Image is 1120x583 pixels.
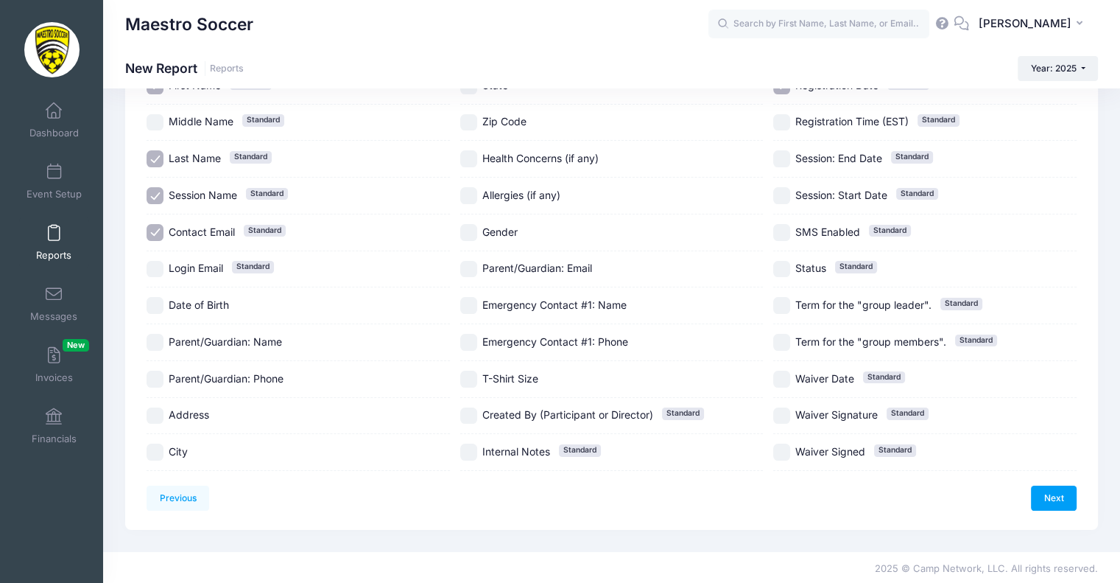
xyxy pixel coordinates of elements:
span: Standard [918,114,959,126]
input: Registration Time (EST)Standard [773,114,790,131]
span: Status [795,262,826,274]
span: Session: Start Date [795,189,887,201]
span: Reports [36,249,71,262]
span: Parent/Guardian: Phone [169,372,283,385]
h1: Maestro Soccer [125,7,253,41]
input: Login EmailStandard [147,261,163,278]
input: City [147,444,163,461]
input: Gender [460,224,477,241]
span: Last Name [169,152,221,164]
span: Invoices [35,371,73,384]
span: Standard [662,408,704,419]
input: Health Concerns (if any) [460,150,477,167]
span: Created By (Participant or Director) [482,408,653,421]
span: Internal Notes [482,445,550,458]
span: Standard [230,151,272,163]
span: Standard [835,261,877,273]
span: Gender [482,226,518,238]
input: Session NameStandard [147,187,163,204]
span: City [169,445,188,458]
span: Standard [869,225,911,237]
input: Session: Start DateStandard [773,187,790,204]
span: Standard [955,335,997,346]
input: Waiver SignedStandard [773,444,790,461]
input: Date of Birth [147,297,163,314]
span: Contact Email [169,226,235,238]
input: Emergency Contact #1: Phone [460,334,477,351]
input: StatusStandard [773,261,790,278]
button: Year: 2025 [1018,56,1098,81]
input: Search by First Name, Last Name, or Email... [708,10,929,39]
span: Parent/Guardian: Name [169,335,282,348]
a: Next [1031,486,1077,511]
input: Waiver DateStandard [773,371,790,388]
span: Event Setup [27,188,82,200]
span: Waiver Date [795,372,854,385]
a: InvoicesNew [19,339,89,391]
span: Parent/Guardian: Email [482,262,592,274]
span: Registration Date [795,79,878,91]
input: Middle NameStandard [147,114,163,131]
input: T-Shirt Size [460,371,477,388]
span: Emergency Contact #1: Phone [482,335,628,348]
span: Zip Code [482,115,526,128]
span: Allergies (if any) [482,189,560,201]
input: Zip Code [460,114,477,131]
span: Standard [244,225,286,237]
span: Login Email [169,262,223,274]
input: Term for the "group leader".Standard [773,297,790,314]
span: T-Shirt Size [482,372,538,385]
a: Dashboard [19,94,89,146]
span: Standard [874,444,916,456]
a: Financials [19,400,89,452]
span: Waiver Signed [795,445,865,458]
span: Standard [891,151,933,163]
span: Session: End Date [795,152,882,164]
span: Financials [32,433,77,445]
span: Address [169,408,209,421]
span: Standard [896,188,938,200]
a: Reports [210,63,244,74]
span: Term for the "group leader". [795,299,931,311]
span: Dashboard [29,127,79,139]
a: Event Setup [19,156,89,207]
a: Previous [147,486,209,511]
input: Waiver SignatureStandard [773,408,790,425]
input: Contact EmailStandard [147,224,163,241]
span: Health Concerns (if any) [482,152,599,164]
span: Emergency Contact #1: Name [482,299,627,311]
img: Maestro Soccer [24,22,80,77]
span: Standard [559,444,601,456]
input: Session: End DateStandard [773,150,790,167]
input: Parent/Guardian: Phone [147,371,163,388]
span: First Name [169,79,221,91]
input: Last NameStandard [147,150,163,167]
span: SMS Enabled [795,226,860,238]
input: Parent/Guardian: Name [147,334,163,351]
a: Reports [19,217,89,268]
input: SMS EnabledStandard [773,224,790,241]
span: Standard [863,371,905,383]
span: State [482,79,508,91]
input: Parent/Guardian: Email [460,261,477,278]
input: Emergency Contact #1: Name [460,297,477,314]
input: Allergies (if any) [460,187,477,204]
span: Registration Time (EST) [795,115,909,128]
span: Standard [242,114,284,126]
span: Session Name [169,189,237,201]
span: Standard [887,408,929,419]
span: Date of Birth [169,299,229,311]
span: Standard [940,298,982,310]
span: Year: 2025 [1031,63,1077,74]
span: Standard [232,261,274,273]
span: [PERSON_NAME] [979,15,1071,32]
button: [PERSON_NAME] [969,7,1098,41]
span: Waiver Signature [795,408,878,421]
span: New [63,339,89,352]
input: Created By (Participant or Director)Standard [460,408,477,425]
span: Standard [246,188,288,200]
input: Internal NotesStandard [460,444,477,461]
span: Term for the "group members". [795,335,946,348]
a: Messages [19,278,89,329]
h1: New Report [125,60,244,76]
